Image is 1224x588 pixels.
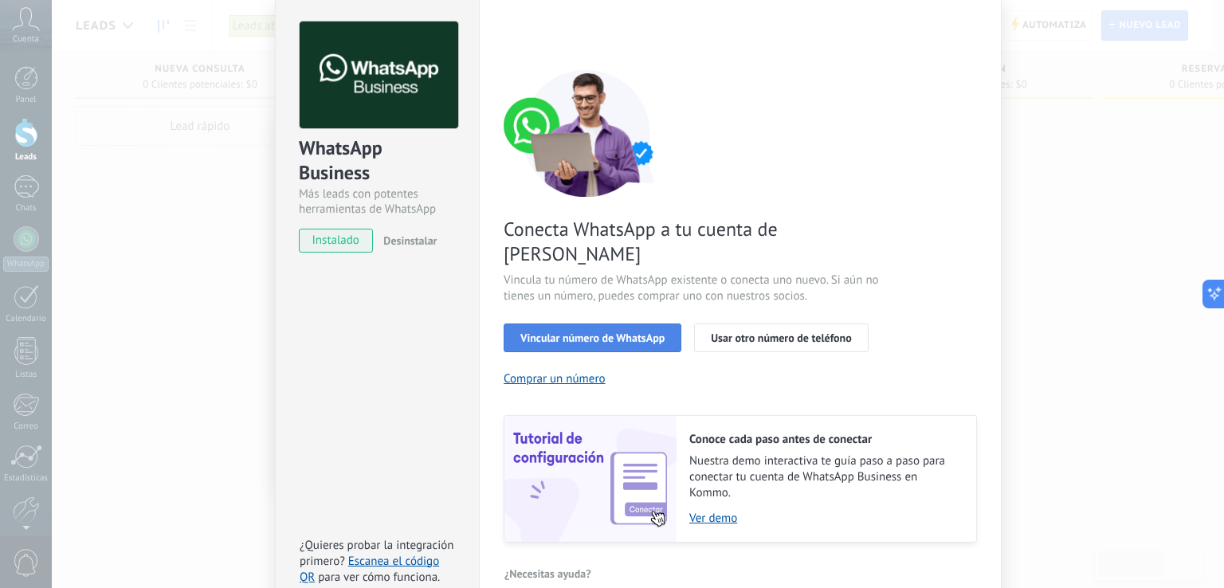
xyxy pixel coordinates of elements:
[504,69,671,197] img: connect number
[504,371,606,386] button: Comprar un número
[300,554,439,585] a: Escanea el código QR
[299,186,456,217] div: Más leads con potentes herramientas de WhatsApp
[689,432,960,447] h2: Conoce cada paso antes de conectar
[504,568,591,579] span: ¿Necesitas ayuda?
[300,229,372,253] span: instalado
[300,538,454,569] span: ¿Quieres probar la integración primero?
[300,22,458,129] img: logo_main.png
[299,135,456,186] div: WhatsApp Business
[694,323,868,352] button: Usar otro número de teléfono
[711,332,851,343] span: Usar otro número de teléfono
[689,511,960,526] a: Ver demo
[504,272,883,304] span: Vincula tu número de WhatsApp existente o conecta uno nuevo. Si aún no tienes un número, puedes c...
[383,233,437,248] span: Desinstalar
[520,332,665,343] span: Vincular número de WhatsApp
[318,570,440,585] span: para ver cómo funciona.
[377,229,437,253] button: Desinstalar
[689,453,960,501] span: Nuestra demo interactiva te guía paso a paso para conectar tu cuenta de WhatsApp Business en Kommo.
[504,217,883,266] span: Conecta WhatsApp a tu cuenta de [PERSON_NAME]
[504,323,681,352] button: Vincular número de WhatsApp
[504,562,592,586] button: ¿Necesitas ayuda?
